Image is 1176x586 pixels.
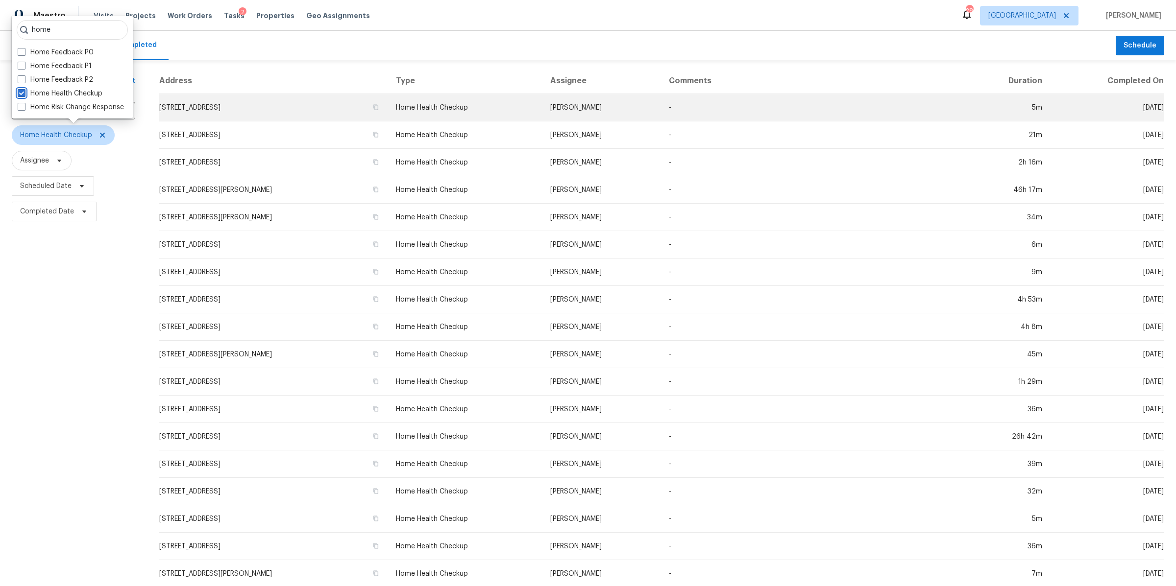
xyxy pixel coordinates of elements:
[1050,286,1164,313] td: [DATE]
[239,7,246,17] div: 2
[371,185,380,194] button: Copy Address
[388,231,543,258] td: Home Health Checkup
[119,40,157,50] div: Completed
[388,423,543,450] td: Home Health Checkup
[388,341,543,368] td: Home Health Checkup
[963,423,1050,450] td: 26h 42m
[963,286,1050,313] td: 4h 53m
[371,240,380,249] button: Copy Address
[388,478,543,505] td: Home Health Checkup
[963,533,1050,560] td: 36m
[1050,313,1164,341] td: [DATE]
[18,61,92,71] label: Home Feedback P1
[963,68,1050,94] th: Duration
[371,569,380,578] button: Copy Address
[371,322,380,331] button: Copy Address
[371,350,380,358] button: Copy Address
[1050,176,1164,204] td: [DATE]
[661,505,963,533] td: -
[371,267,380,276] button: Copy Address
[542,204,661,231] td: [PERSON_NAME]
[371,541,380,550] button: Copy Address
[1124,40,1156,52] span: Schedule
[661,231,963,258] td: -
[963,396,1050,423] td: 36m
[963,313,1050,341] td: 4h 8m
[963,94,1050,121] td: 5m
[159,258,388,286] td: [STREET_ADDRESS]
[159,313,388,341] td: [STREET_ADDRESS]
[966,6,973,16] div: 28
[159,533,388,560] td: [STREET_ADDRESS]
[18,47,94,57] label: Home Feedback P0
[159,176,388,204] td: [STREET_ADDRESS][PERSON_NAME]
[159,505,388,533] td: [STREET_ADDRESS]
[371,103,380,112] button: Copy Address
[388,450,543,478] td: Home Health Checkup
[18,89,102,98] label: Home Health Checkup
[159,423,388,450] td: [STREET_ADDRESS]
[963,176,1050,204] td: 46h 17m
[1050,94,1164,121] td: [DATE]
[371,432,380,441] button: Copy Address
[661,258,963,286] td: -
[256,11,294,21] span: Properties
[1050,478,1164,505] td: [DATE]
[1102,11,1161,21] span: [PERSON_NAME]
[661,450,963,478] td: -
[661,478,963,505] td: -
[159,450,388,478] td: [STREET_ADDRESS]
[388,313,543,341] td: Home Health Checkup
[371,158,380,166] button: Copy Address
[18,102,124,112] label: Home Risk Change Response
[542,313,661,341] td: [PERSON_NAME]
[963,204,1050,231] td: 34m
[542,341,661,368] td: [PERSON_NAME]
[388,286,543,313] td: Home Health Checkup
[388,176,543,204] td: Home Health Checkup
[18,75,93,85] label: Home Feedback P2
[94,11,114,21] span: Visits
[388,396,543,423] td: Home Health Checkup
[963,450,1050,478] td: 39m
[371,295,380,304] button: Copy Address
[1050,505,1164,533] td: [DATE]
[542,258,661,286] td: [PERSON_NAME]
[1050,396,1164,423] td: [DATE]
[371,459,380,468] button: Copy Address
[371,377,380,386] button: Copy Address
[1050,423,1164,450] td: [DATE]
[159,204,388,231] td: [STREET_ADDRESS][PERSON_NAME]
[661,121,963,149] td: -
[661,368,963,396] td: -
[661,286,963,313] td: -
[388,94,543,121] td: Home Health Checkup
[125,11,156,21] span: Projects
[1050,341,1164,368] td: [DATE]
[20,207,74,216] span: Completed Date
[159,368,388,396] td: [STREET_ADDRESS]
[1050,533,1164,560] td: [DATE]
[661,341,963,368] td: -
[159,341,388,368] td: [STREET_ADDRESS][PERSON_NAME]
[1050,258,1164,286] td: [DATE]
[159,396,388,423] td: [STREET_ADDRESS]
[542,478,661,505] td: [PERSON_NAME]
[542,94,661,121] td: [PERSON_NAME]
[371,212,380,221] button: Copy Address
[388,68,543,94] th: Type
[159,121,388,149] td: [STREET_ADDRESS]
[1050,450,1164,478] td: [DATE]
[371,404,380,413] button: Copy Address
[542,505,661,533] td: [PERSON_NAME]
[159,68,388,94] th: Address
[388,368,543,396] td: Home Health Checkup
[20,181,72,191] span: Scheduled Date
[661,68,963,94] th: Comments
[542,68,661,94] th: Assignee
[963,341,1050,368] td: 45m
[371,514,380,523] button: Copy Address
[963,368,1050,396] td: 1h 29m
[388,149,543,176] td: Home Health Checkup
[661,94,963,121] td: -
